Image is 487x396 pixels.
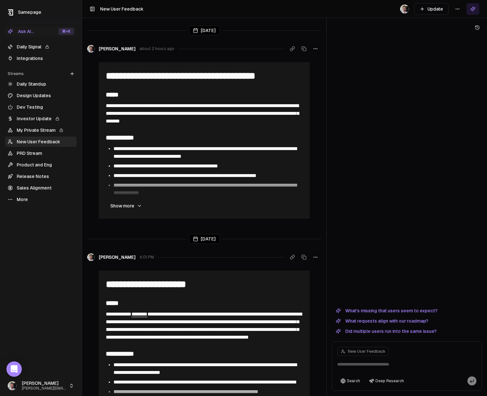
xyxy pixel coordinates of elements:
[18,10,41,15] span: Samepage
[5,114,77,124] a: Investor Update
[332,307,441,315] button: What's missing that users seem to expect?
[332,327,441,335] button: Did multiple users run into the same issue?
[189,234,220,244] div: [DATE]
[5,102,77,112] a: Dev Testing
[6,361,22,377] div: Open Intercom Messenger
[8,381,17,390] img: _image
[100,6,143,12] span: New User Feedback
[400,4,409,13] img: _image
[5,160,77,170] a: Product and Eng
[5,183,77,193] a: Sales Alignment
[5,125,77,135] a: My Private Stream
[139,255,154,260] span: 4:01 PM
[139,46,174,51] span: about 2 hours ago
[332,317,432,325] button: What requests align with our roadmap?
[58,28,74,35] div: ⌘ +K
[105,199,147,212] button: Show more
[189,26,220,35] div: [DATE]
[22,381,66,386] span: [PERSON_NAME]
[99,46,136,52] span: [PERSON_NAME]
[5,90,77,101] a: Design Updates
[5,378,77,393] button: [PERSON_NAME][PERSON_NAME][EMAIL_ADDRESS]
[87,45,95,53] img: _image
[5,53,77,63] a: Integrations
[22,386,66,391] span: [PERSON_NAME][EMAIL_ADDRESS]
[5,137,77,147] a: New User Feedback
[5,42,77,52] a: Daily Signal
[87,253,95,261] img: _image
[5,26,77,37] button: Ask AI...⌘+K
[5,194,77,205] a: More
[5,79,77,89] a: Daily Standup
[5,69,77,79] div: Streams
[366,376,407,385] button: Deep Research
[5,148,77,158] a: PRD Stream
[337,376,363,385] button: Search
[99,254,136,260] span: [PERSON_NAME]
[348,349,385,354] span: New User Feedback
[5,171,77,181] a: Release Notes
[8,28,34,35] div: Ask AI...
[414,3,449,15] button: Update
